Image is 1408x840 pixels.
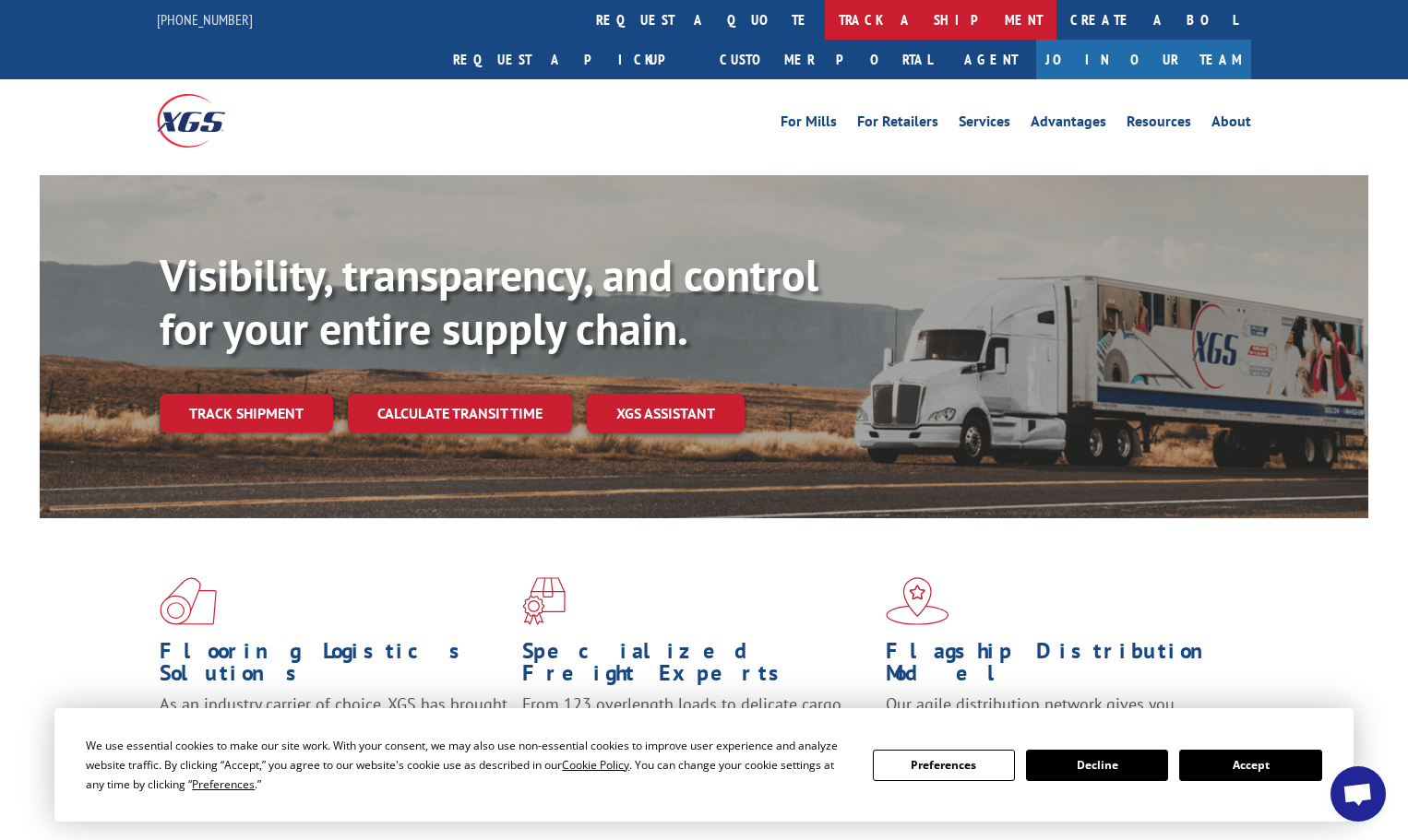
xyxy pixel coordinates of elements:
div: Cookie Consent Prompt [54,708,1354,822]
span: Cookie Policy [562,757,629,773]
button: Accept [1179,750,1321,781]
h1: Flooring Logistics Solutions [160,640,508,693]
img: xgs-icon-focused-on-flooring-red [522,577,566,625]
span: Preferences [192,776,255,792]
a: Services [959,114,1010,135]
a: For Retailers [857,114,938,135]
a: For Mills [781,114,837,135]
a: Calculate transit time [348,394,572,433]
h1: Specialized Freight Experts [522,640,871,693]
b: Visibility, transparency, and control for your entire supply chain. [160,246,818,357]
button: Decline [1026,750,1168,781]
div: Open chat [1330,766,1386,822]
a: Request a pickup [439,40,706,79]
p: From 123 overlength loads to delicate cargo, our experienced staff knows the best way to move you... [522,693,871,775]
span: As an industry carrier of choice, XGS has brought innovation and dedication to flooring logistics... [160,693,507,759]
a: Advantages [1031,114,1106,135]
a: Agent [946,40,1036,79]
a: About [1211,114,1251,135]
a: Resources [1127,114,1191,135]
a: Join Our Team [1036,40,1251,79]
a: XGS ASSISTANT [587,394,745,433]
div: We use essential cookies to make our site work. With your consent, we may also use non-essential ... [86,736,850,794]
h1: Flagship Distribution Model [886,640,1235,693]
a: Customer Portal [706,40,946,79]
a: Track shipment [160,394,333,432]
a: [PHONE_NUMBER] [157,10,253,29]
button: Preferences [873,750,1015,781]
span: Our agile distribution network gives you nationwide inventory management on demand. [886,693,1225,737]
img: xgs-icon-flagship-distribution-model-red [886,577,949,625]
img: xgs-icon-total-supply-chain-intelligence-red [160,577,217,625]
